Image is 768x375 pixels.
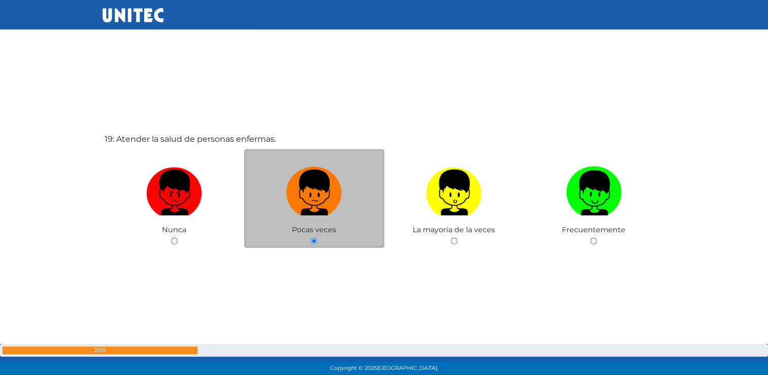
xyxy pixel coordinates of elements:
[562,225,625,234] span: Frecuentemente
[105,133,276,145] label: 19: Atender la salud de personas enfermas.
[3,347,197,354] div: 26%
[103,8,163,22] img: UNITEC
[162,225,186,234] span: Nunca
[286,163,342,216] img: Pocas veces
[377,365,438,371] span: [GEOGRAPHIC_DATA].
[566,163,622,216] img: Frecuentemente
[292,225,336,234] span: Pocas veces
[426,163,482,216] img: La mayoria de la veces
[146,163,202,216] img: Nunca
[413,225,495,234] span: La mayoria de la veces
